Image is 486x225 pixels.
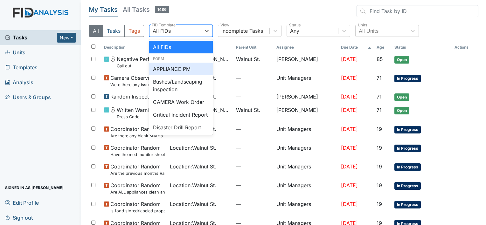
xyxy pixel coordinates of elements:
[155,6,169,13] span: 1486
[5,48,25,58] span: Units
[274,179,338,198] td: Unit Managers
[236,74,271,82] span: —
[357,5,478,17] input: Find Task by ID
[274,160,338,179] td: Unit Managers
[394,163,421,171] span: In Progress
[394,182,421,190] span: In Progress
[110,170,165,176] small: Are the previous months Random Inspections completed?
[5,213,33,222] span: Sign out
[394,145,421,152] span: In Progress
[117,114,155,120] small: Dress Code
[149,121,213,134] div: Disaster Drill Report
[341,126,358,132] span: [DATE]
[274,53,338,72] td: [PERSON_NAME]
[359,27,378,35] div: All Units
[394,56,409,64] span: Open
[341,75,358,81] span: [DATE]
[91,44,95,49] input: Toggle All Rows Selected
[341,163,358,170] span: [DATE]
[290,27,299,35] div: Any
[170,163,216,170] span: Location : Walnut St.
[153,27,171,35] div: All FIDs
[341,145,358,151] span: [DATE]
[233,42,274,53] th: Toggle SortBy
[5,78,33,87] span: Analysis
[149,63,213,75] div: APPLIANCE PM
[123,5,169,14] h5: All Tasks
[274,42,338,53] th: Assignee
[341,93,358,100] span: [DATE]
[274,198,338,216] td: Unit Managers
[149,75,213,96] div: Bushes/Landscaping inspection
[170,200,216,208] span: Location : Walnut St.
[341,201,358,207] span: [DATE]
[392,42,452,53] th: Toggle SortBy
[377,182,382,188] span: 19
[110,189,165,195] small: Are ALL appliances clean and working properly?
[394,107,409,114] span: Open
[89,5,118,14] h5: My Tasks
[377,107,382,113] span: 71
[110,144,165,158] span: Coordinator Random Have the med monitor sheets been filled out?
[236,93,271,100] span: —
[170,181,216,189] span: Location : Walnut St.
[236,55,260,63] span: Walnut St.
[338,42,374,53] th: Toggle SortBy
[274,123,338,141] td: Unit Managers
[341,107,358,113] span: [DATE]
[236,106,260,114] span: Walnut St.
[5,63,38,72] span: Templates
[236,181,271,189] span: —
[5,183,64,193] span: Signed in as [PERSON_NAME]
[149,56,213,62] div: Form
[377,75,382,81] span: 71
[236,144,271,152] span: —
[274,104,338,122] td: [PERSON_NAME]
[117,55,165,69] span: Negative Performance Review Call out
[110,181,165,195] span: Coordinator Random Are ALL appliances clean and working properly?
[5,34,57,41] a: Tasks
[274,72,338,90] td: Unit Managers
[374,42,392,53] th: Toggle SortBy
[110,74,165,88] span: Camera Observation Were there any issues with applying topical medications? ( Starts at the top o...
[110,208,165,214] small: Is food stored/labeled properly?
[377,93,382,100] span: 71
[103,25,125,37] button: Tasks
[394,201,421,208] span: In Progress
[236,163,271,170] span: —
[236,200,271,208] span: —
[377,145,382,151] span: 19
[89,25,103,37] button: All
[377,201,382,207] span: 19
[341,182,358,188] span: [DATE]
[274,141,338,160] td: Unit Managers
[110,163,165,176] span: Coordinator Random Are the previous months Random Inspections completed?
[341,56,358,62] span: [DATE]
[236,125,271,133] span: —
[394,93,409,101] span: Open
[377,126,382,132] span: 19
[149,134,213,154] div: EMERGENCY Work Order
[149,41,213,53] div: All FIDs
[377,56,383,62] span: 85
[101,42,167,53] th: Toggle SortBy
[110,93,165,100] span: Random Inspection for Evening
[124,25,144,37] button: Tags
[57,33,76,43] button: New
[221,27,263,35] div: Incomplete Tasks
[110,133,163,139] small: Are there any blank MAR"s
[89,25,144,37] div: Type filter
[5,198,39,208] span: Edit Profile
[394,75,421,82] span: In Progress
[110,200,165,214] span: Coordinator Random Is food stored/labeled properly?
[274,90,338,104] td: [PERSON_NAME]
[117,106,155,120] span: Written Warning Dress Code
[377,163,382,170] span: 19
[170,144,216,152] span: Location : Walnut St.
[394,126,421,133] span: In Progress
[110,152,165,158] small: Have the med monitor sheets been filled out?
[149,96,213,108] div: CAMERA Work Order
[110,82,165,88] small: Were there any issues with applying topical medications? ( Starts at the top of MAR and works the...
[110,125,163,139] span: Coordinator Random Are there any blank MAR"s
